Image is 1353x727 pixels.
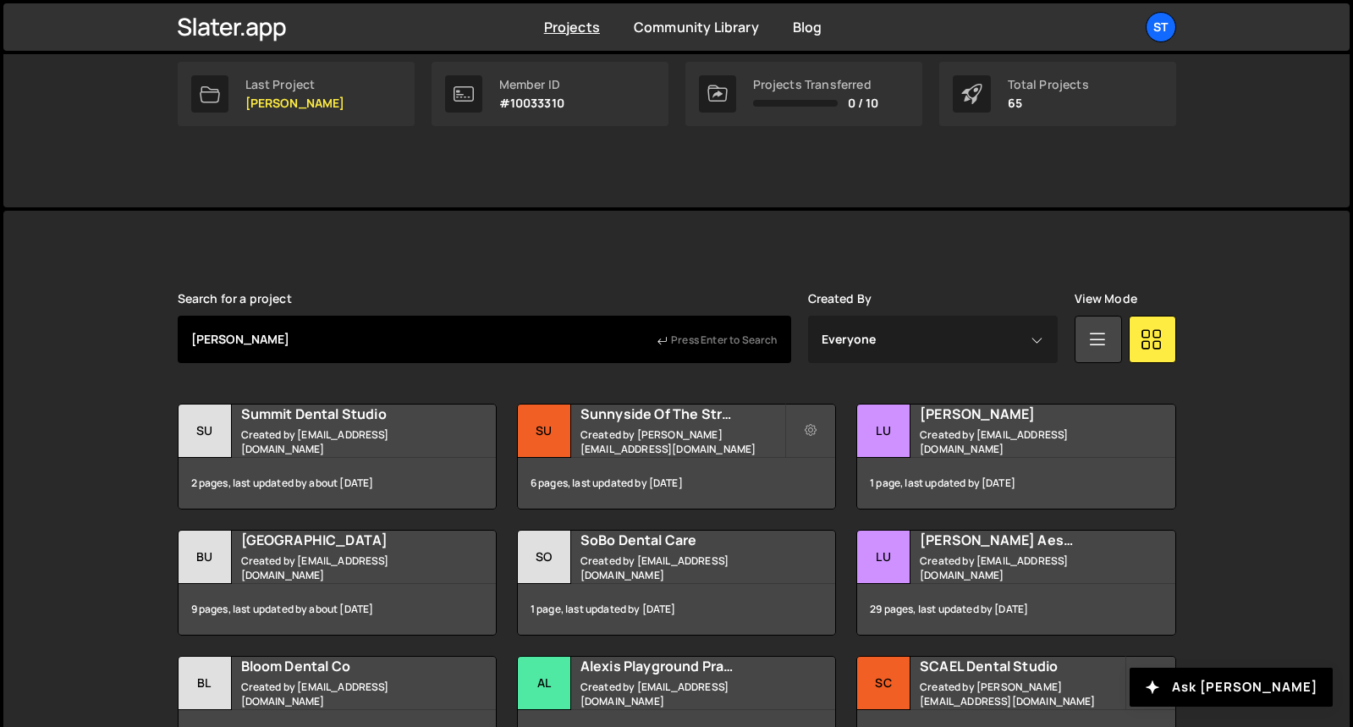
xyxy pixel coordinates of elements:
div: Bl [179,657,232,710]
a: Su Sunnyside Of The Street Pediatric Dentistry Created by [PERSON_NAME][EMAIL_ADDRESS][DOMAIN_NAM... [517,404,836,509]
div: 29 pages, last updated by [DATE] [857,584,1174,635]
small: Created by [PERSON_NAME][EMAIL_ADDRESS][DOMAIN_NAME] [580,427,784,456]
label: Created By [808,292,872,306]
p: [PERSON_NAME] [245,96,345,110]
button: Ask [PERSON_NAME] [1130,668,1333,707]
h2: Bloom Dental Co [241,657,445,675]
a: Lu [PERSON_NAME] Created by [EMAIL_ADDRESS][DOMAIN_NAME] 1 page, last updated by [DATE] [856,404,1175,509]
div: 9 pages, last updated by about [DATE] [179,584,496,635]
div: SC [857,657,910,710]
h2: Summit Dental Studio [241,405,445,423]
div: Total Projects [1008,78,1089,91]
a: Lu [PERSON_NAME] Aesthetic Created by [EMAIL_ADDRESS][DOMAIN_NAME] 29 pages, last updated by [DATE] [856,530,1175,636]
a: Projects [544,18,600,36]
span: 0 / 10 [848,96,879,110]
a: Blog [793,18,822,36]
div: 1 page, last updated by [DATE] [857,458,1174,509]
small: Created by [EMAIL_ADDRESS][DOMAIN_NAME] [580,554,784,582]
div: 6 pages, last updated by [DATE] [518,458,835,509]
h2: Alexis Playground Practice [580,657,784,675]
a: So SoBo Dental Care Created by [EMAIL_ADDRESS][DOMAIN_NAME] 1 page, last updated by [DATE] [517,530,836,636]
small: Created by [EMAIL_ADDRESS][DOMAIN_NAME] [580,680,784,708]
div: Last Project [245,78,345,91]
a: St [1146,12,1176,42]
small: Created by [EMAIL_ADDRESS][DOMAIN_NAME] [920,427,1124,456]
input: Type your project... [178,316,791,363]
div: Member ID [499,78,564,91]
span: Press Enter to Search [671,333,777,347]
div: 2 pages, last updated by about [DATE] [179,458,496,509]
label: View Mode [1075,292,1137,306]
h2: [PERSON_NAME] Aesthetic [920,531,1124,549]
div: Su [518,405,571,458]
h2: Sunnyside Of The Street Pediatric Dentistry [580,405,784,423]
h2: [GEOGRAPHIC_DATA] [241,531,445,549]
a: Last Project [PERSON_NAME] [178,62,415,126]
h2: [PERSON_NAME] [920,405,1124,423]
small: Created by [PERSON_NAME][EMAIL_ADDRESS][DOMAIN_NAME] [920,680,1124,708]
div: 1 page, last updated by [DATE] [518,584,835,635]
a: Bu [GEOGRAPHIC_DATA] Created by [EMAIL_ADDRESS][DOMAIN_NAME] 9 pages, last updated by about [DATE] [178,530,497,636]
div: Lu [857,405,910,458]
div: Lu [857,531,910,584]
p: #10033310 [499,96,564,110]
div: Al [518,657,571,710]
div: Projects Transferred [753,78,879,91]
div: Bu [179,531,232,584]
div: Su [179,405,232,458]
div: So [518,531,571,584]
p: 65 [1008,96,1089,110]
small: Created by [EMAIL_ADDRESS][DOMAIN_NAME] [241,427,445,456]
label: Search for a project [178,292,292,306]
a: Su Summit Dental Studio Created by [EMAIL_ADDRESS][DOMAIN_NAME] 2 pages, last updated by about [D... [178,404,497,509]
small: Created by [EMAIL_ADDRESS][DOMAIN_NAME] [241,680,445,708]
h2: SoBo Dental Care [580,531,784,549]
small: Created by [EMAIL_ADDRESS][DOMAIN_NAME] [241,554,445,582]
small: Created by [EMAIL_ADDRESS][DOMAIN_NAME] [920,554,1124,582]
a: Community Library [634,18,759,36]
h2: SCAEL Dental Studio [920,657,1124,675]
